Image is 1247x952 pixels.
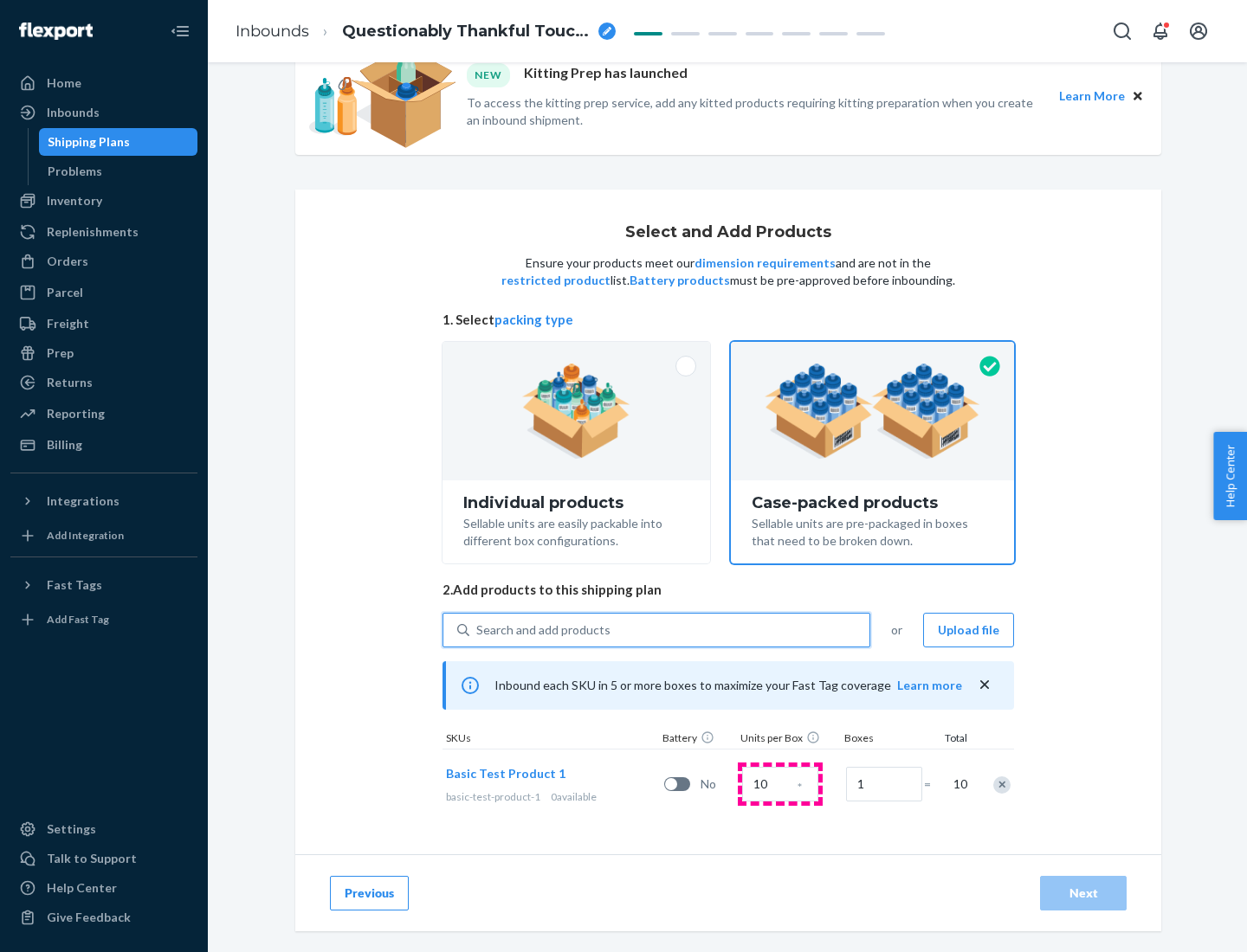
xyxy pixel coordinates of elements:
[48,163,102,180] div: Problems
[47,374,93,391] div: Returns
[467,63,510,87] div: NEW
[10,815,197,843] a: Settings
[501,272,611,289] button: restricted product
[10,874,197,902] a: Help Center
[950,775,967,793] span: 10
[625,224,831,241] h1: Select and Add Products
[765,363,980,459] img: case-pack.59cecea509d18c883b923b81aeac6d0b.png
[467,94,1043,129] p: To access the kitting prep service, add any kitted products requiring kitting preparation when yo...
[47,223,139,241] div: Replenishments
[10,279,197,306] a: Parcel
[701,775,735,793] span: No
[841,730,927,749] div: Boxes
[47,315,89,332] div: Freight
[446,766,565,781] span: Basic Test Product 1
[10,310,197,338] a: Freight
[39,158,198,185] a: Problems
[342,21,591,43] span: Questionably Thankful Toucan
[494,311,573,329] button: packing type
[236,22,309,41] a: Inbounds
[10,69,197,97] a: Home
[443,730,659,749] div: SKUs
[10,571,197,599] button: Fast Tags
[47,879,117,897] div: Help Center
[923,613,1014,647] button: Upload file
[10,248,197,275] a: Orders
[1059,87,1125,106] button: Learn More
[10,845,197,872] a: Talk to Support
[976,676,993,694] button: close
[1105,14,1140,48] button: Open Search Box
[47,405,105,422] div: Reporting
[10,369,197,396] a: Returns
[10,339,197,367] a: Prep
[10,904,197,931] button: Give Feedback
[1143,14,1178,48] button: Open notifications
[742,767,818,801] input: Case Quantity
[446,790,540,803] span: basic-test-product-1
[463,494,689,511] div: Individual products
[737,730,841,749] div: Units per Box
[659,730,737,749] div: Battery
[752,511,993,550] div: Sellable units are pre-packaged in boxes that need to be broken down.
[47,909,131,926] div: Give Feedback
[443,661,1014,710] div: Inbound each SKU in 5 or more boxes to maximize your Fast Tag coverage
[463,511,689,550] div: Sellable units are easily packable into different box configurations.
[1181,14,1216,48] button: Open account menu
[695,254,836,272] button: dimension requirements
[47,344,74,362] div: Prep
[10,400,197,428] a: Reporting
[524,63,688,87] p: Kitting Prep has launched
[330,876,409,910] button: Previous
[897,677,962,694] button: Learn more
[47,850,137,867] div: Talk to Support
[891,621,902,639] span: or
[10,606,197,634] a: Add Fast Tag
[993,776,1011,794] div: Remove Item
[927,730,971,749] div: Total
[47,74,81,92] div: Home
[10,99,197,126] a: Inbounds
[47,192,102,209] div: Inventory
[47,576,102,594] div: Fast Tags
[10,187,197,215] a: Inventory
[10,431,197,459] a: Billing
[500,254,957,289] p: Ensure your products meet our and are not in the list. must be pre-approved before inbounding.
[47,284,83,301] div: Parcel
[752,494,993,511] div: Case-packed products
[1040,876,1127,910] button: Next
[19,23,93,40] img: Flexport logo
[846,767,922,801] input: Number of boxes
[163,14,197,48] button: Close Navigation
[443,581,1014,599] span: 2. Add products to this shipping plan
[1128,87,1147,106] button: Close
[10,218,197,246] a: Replenishments
[10,522,197,550] a: Add Integration
[48,133,130,151] div: Shipping Plans
[443,311,1014,329] span: 1. Select
[1213,432,1247,520] button: Help Center
[551,790,597,803] span: 0 available
[47,612,109,627] div: Add Fast Tag
[47,436,82,453] div: Billing
[446,765,565,782] button: Basic Test Product 1
[47,528,124,543] div: Add Integration
[222,6,630,57] ol: breadcrumbs
[630,272,730,289] button: Battery products
[1055,884,1112,902] div: Next
[47,492,120,510] div: Integrations
[924,775,941,793] span: =
[522,363,630,459] img: individual-pack.facf35554cb0f1810c75b2bd6df2d64e.png
[47,820,96,838] div: Settings
[47,253,88,270] div: Orders
[39,128,198,156] a: Shipping Plans
[10,487,197,515] button: Integrations
[476,621,611,639] div: Search and add products
[47,104,100,121] div: Inbounds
